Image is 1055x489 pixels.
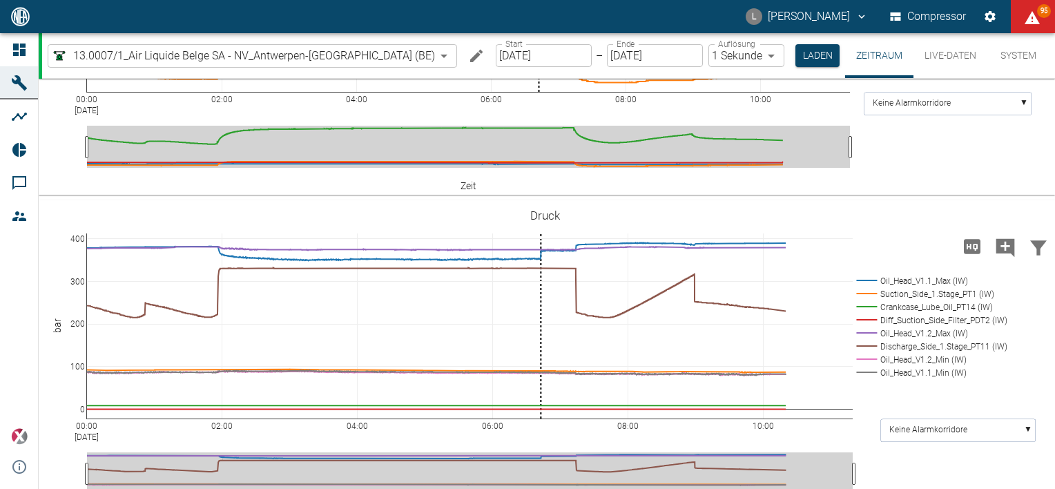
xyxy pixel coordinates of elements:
[956,239,989,252] span: Hohe Auflösung
[708,44,784,67] div: 1 Sekunde
[463,42,490,70] button: Machine bearbeiten
[505,38,523,50] label: Start
[987,33,1049,78] button: System
[795,44,840,67] button: Laden
[873,99,951,108] text: Keine Alarmkorridore
[718,38,755,50] label: Auflösung
[607,44,703,67] input: DD.MM.YYYY
[73,48,435,64] span: 13.0007/1_Air Liquide Belge SA - NV_Antwerpen-[GEOGRAPHIC_DATA] (BE)
[10,7,31,26] img: logo
[596,48,603,64] p: –
[889,425,967,435] text: Keine Alarmkorridore
[913,33,987,78] button: Live-Daten
[887,4,969,29] button: Compressor
[1022,229,1055,265] button: Daten filtern
[617,38,635,50] label: Ende
[1037,4,1051,18] span: 95
[496,44,592,67] input: DD.MM.YYYY
[989,229,1022,265] button: Kommentar hinzufügen
[744,4,870,29] button: luca.corigliano@neuman-esser.com
[978,4,1003,29] button: Einstellungen
[845,33,913,78] button: Zeitraum
[51,48,435,64] a: 13.0007/1_Air Liquide Belge SA - NV_Antwerpen-[GEOGRAPHIC_DATA] (BE)
[11,428,28,445] img: Xplore Logo
[746,8,762,25] div: L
